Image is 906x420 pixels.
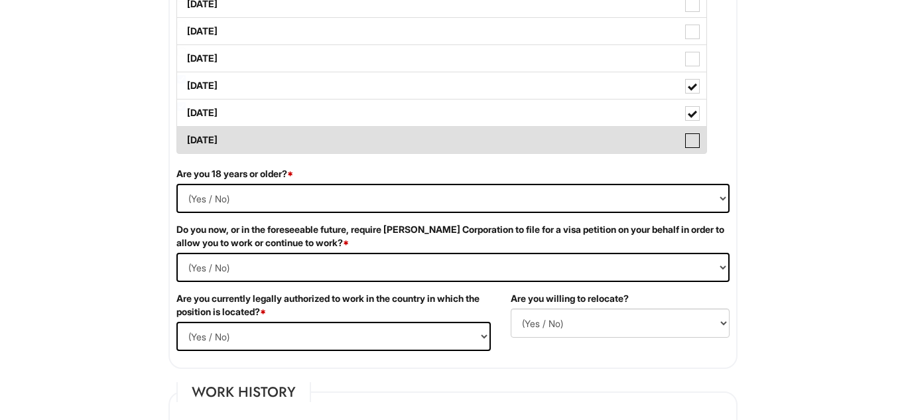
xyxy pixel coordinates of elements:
[176,167,293,180] label: Are you 18 years or older?
[176,223,730,249] label: Do you now, or in the foreseeable future, require [PERSON_NAME] Corporation to file for a visa pe...
[176,253,730,282] select: (Yes / No)
[177,100,706,126] label: [DATE]
[511,309,730,338] select: (Yes / No)
[177,18,706,44] label: [DATE]
[176,184,730,213] select: (Yes / No)
[176,322,491,351] select: (Yes / No)
[177,127,706,153] label: [DATE]
[511,292,629,305] label: Are you willing to relocate?
[177,72,706,99] label: [DATE]
[176,382,311,402] legend: Work History
[176,292,491,318] label: Are you currently legally authorized to work in the country in which the position is located?
[177,45,706,72] label: [DATE]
